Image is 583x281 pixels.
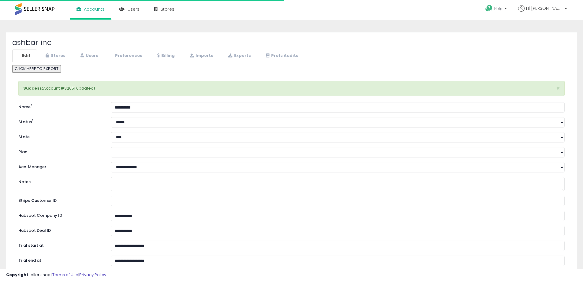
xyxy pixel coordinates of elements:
label: Name [14,102,106,110]
span: Users [128,6,140,12]
a: Preferences [105,50,149,62]
span: Stores [161,6,174,12]
a: Hi [PERSON_NAME] [518,5,567,19]
label: Hubspot Deal ID [14,226,106,234]
span: Help [494,6,503,11]
a: Imports [182,50,220,62]
span: Accounts [84,6,105,12]
strong: Copyright [6,272,28,278]
strong: Success: [23,85,43,91]
div: seller snap | | [6,272,106,278]
a: Terms of Use [52,272,78,278]
a: Edit [12,50,37,62]
label: State [14,132,106,140]
i: Get Help [485,5,493,12]
a: Privacy Policy [79,272,106,278]
label: Notes [14,177,106,185]
span: Hi [PERSON_NAME] [526,5,563,11]
a: Exports [220,50,257,62]
div: Account #32651 updated! [18,81,565,96]
label: Hubspot Company ID [14,211,106,219]
a: Prefs Audits [258,50,305,62]
button: CLICK HERE TO EXPORT [12,65,61,73]
a: Billing [149,50,181,62]
label: Plan [14,147,106,155]
label: Acc. Manager [14,162,106,170]
button: × [556,85,560,91]
label: Stripe Customer ID [14,196,106,204]
h2: ashbar inc [12,39,571,46]
label: Trial start at [14,241,106,249]
label: Trial end at [14,256,106,264]
a: Stores [38,50,72,62]
a: Users [73,50,105,62]
label: Status [14,117,106,125]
